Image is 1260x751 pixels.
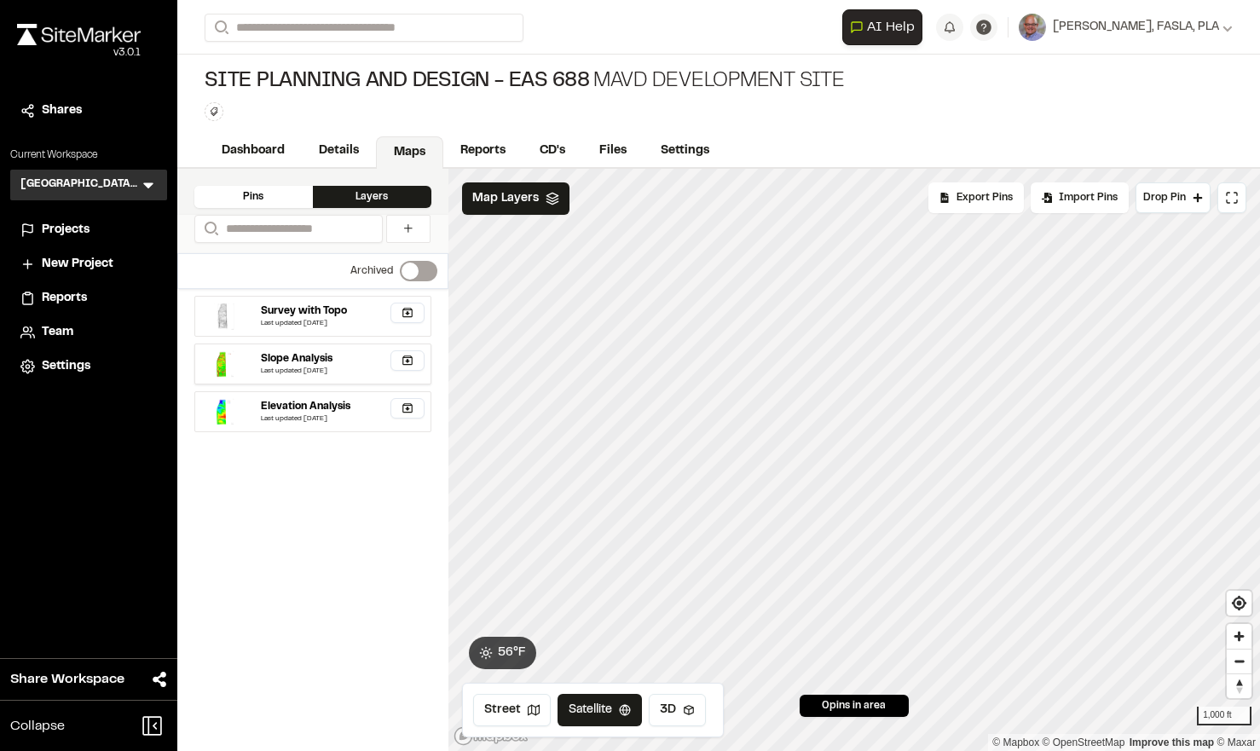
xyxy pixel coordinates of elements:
img: file [214,303,234,330]
span: Settings [42,357,90,376]
span: Drop Pin [1143,190,1186,205]
button: Open AI Assistant [842,9,922,45]
a: Maxar [1217,737,1256,748]
div: No pins available to export [928,182,1024,213]
a: Reports [20,289,157,308]
div: Import Pins into your project [1031,182,1129,213]
button: Search [194,215,225,243]
a: Survey with TopoLast updated [DATE] [194,296,431,337]
button: Search [205,14,235,42]
span: AI Help [867,17,915,38]
div: Last updated [DATE] [261,319,424,329]
span: [PERSON_NAME], FASLA, PLA [1053,18,1219,37]
a: Map feedback [1130,737,1214,748]
div: Survey with Topo [261,303,347,319]
button: Zoom in [1227,624,1251,649]
a: Dashboard [205,135,302,167]
a: New Project [20,255,157,274]
a: Details [302,135,376,167]
button: Satellite [558,694,642,726]
button: Find my location [1227,591,1251,615]
span: Export Pins [957,190,1013,205]
a: Settings [20,357,157,376]
div: Layers [313,186,431,208]
button: Archive Map Layer [390,303,425,323]
h3: [GEOGRAPHIC_DATA][US_STATE] SEAS-EAS 688 Site Planning and Design [20,176,140,194]
button: Reset bearing to north [1227,673,1251,698]
span: Projects [42,221,90,240]
span: Reports [42,289,87,308]
button: Drop Pin [1136,182,1211,213]
button: Archive Map Layer [390,350,425,371]
span: Team [42,323,73,342]
a: OpenStreetMap [1043,737,1125,748]
span: Site Planning and Design - EAS 688 [205,68,590,95]
span: Collapse [10,716,65,737]
div: Elevation Analysis [261,399,350,414]
span: Share Workspace [10,669,124,690]
a: Settings [644,135,726,167]
div: Oh geez...please don't... [17,45,141,61]
a: Slope AnalysisLast updated [DATE] [194,344,431,384]
a: Shares [20,101,157,120]
img: file [214,398,234,425]
button: Edit Tags [205,102,223,121]
img: rebrand.png [17,24,141,45]
a: Maps [376,136,443,169]
span: Shares [42,101,82,120]
span: New Project [42,255,113,274]
div: 1,000 ft [1197,707,1251,725]
a: Files [582,135,644,167]
a: Elevation AnalysisLast updated [DATE] [194,391,431,432]
img: User [1019,14,1046,41]
p: Archived [350,263,393,279]
div: MAVD Development Site [205,68,845,95]
button: Zoom out [1227,649,1251,673]
img: file [214,350,234,378]
div: Last updated [DATE] [261,367,424,377]
a: CD's [523,135,582,167]
a: Projects [20,221,157,240]
button: 56°F [469,637,536,669]
div: Open AI Assistant [842,9,929,45]
div: Pins [194,186,313,208]
div: Last updated [DATE] [261,414,424,425]
button: Street [473,694,551,726]
a: Team [20,323,157,342]
button: [PERSON_NAME], FASLA, PLA [1019,14,1233,41]
a: Mapbox logo [454,726,529,746]
span: Zoom out [1227,650,1251,673]
span: 0 pins in area [822,698,886,713]
span: Map Layers [472,189,539,208]
p: Current Workspace [10,147,167,163]
button: 3D [649,694,706,726]
span: 56 ° F [498,644,526,662]
a: Reports [443,135,523,167]
span: Import Pins [1059,190,1118,205]
a: Mapbox [992,737,1039,748]
div: Slope Analysis [261,351,332,367]
button: Archive Map Layer [390,398,425,419]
